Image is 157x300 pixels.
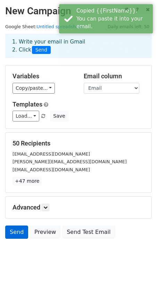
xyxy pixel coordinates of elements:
[13,177,42,185] a: +47 more
[13,167,90,172] small: [EMAIL_ADDRESS][DOMAIN_NAME]
[5,24,83,29] small: Google Sheet:
[76,7,150,31] div: Copied {{FirstName}}. You can paste it into your email.
[36,24,83,29] a: Untitled spreadsheet
[32,46,51,54] span: Send
[7,38,150,54] div: 1. Write your email in Gmail 2. Click
[5,226,28,239] a: Send
[84,72,144,80] h5: Email column
[13,204,144,211] h5: Advanced
[13,72,73,80] h5: Variables
[13,140,144,147] h5: 50 Recipients
[13,151,90,157] small: [EMAIL_ADDRESS][DOMAIN_NAME]
[76,38,150,62] div: Copied {{FirstName}}. You can paste it into your email.
[62,226,115,239] a: Send Test Email
[30,226,60,239] a: Preview
[5,5,152,17] h2: New Campaign
[13,83,55,94] a: Copy/paste...
[122,267,157,300] iframe: Chat Widget
[13,111,39,121] a: Load...
[50,111,68,121] button: Save
[13,101,42,108] a: Templates
[122,267,157,300] div: 聊天小组件
[13,159,127,164] small: [PERSON_NAME][EMAIL_ADDRESS][DOMAIN_NAME]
